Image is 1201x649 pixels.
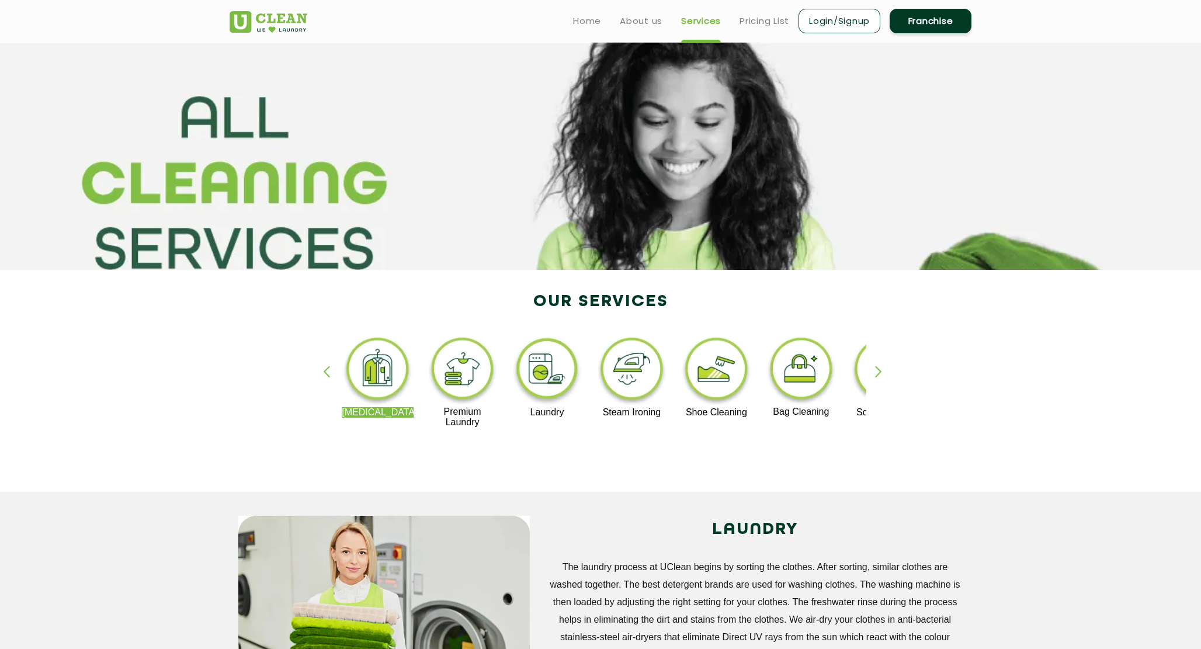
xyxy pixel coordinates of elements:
[547,516,963,544] h2: LAUNDRY
[596,407,668,418] p: Steam Ironing
[799,9,880,33] a: Login/Signup
[342,335,414,407] img: dry_cleaning_11zon.webp
[426,335,498,407] img: premium_laundry_cleaning_11zon.webp
[573,14,601,28] a: Home
[511,335,583,407] img: laundry_cleaning_11zon.webp
[620,14,662,28] a: About us
[765,407,837,417] p: Bag Cleaning
[511,407,583,418] p: Laundry
[765,335,837,407] img: bag_cleaning_11zon.webp
[850,407,922,418] p: Sofa Cleaning
[681,335,752,407] img: shoe_cleaning_11zon.webp
[890,9,971,33] a: Franchise
[426,407,498,428] p: Premium Laundry
[740,14,789,28] a: Pricing List
[850,335,922,407] img: sofa_cleaning_11zon.webp
[681,407,752,418] p: Shoe Cleaning
[681,14,721,28] a: Services
[342,407,414,418] p: [MEDICAL_DATA]
[596,335,668,407] img: steam_ironing_11zon.webp
[230,11,307,33] img: UClean Laundry and Dry Cleaning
